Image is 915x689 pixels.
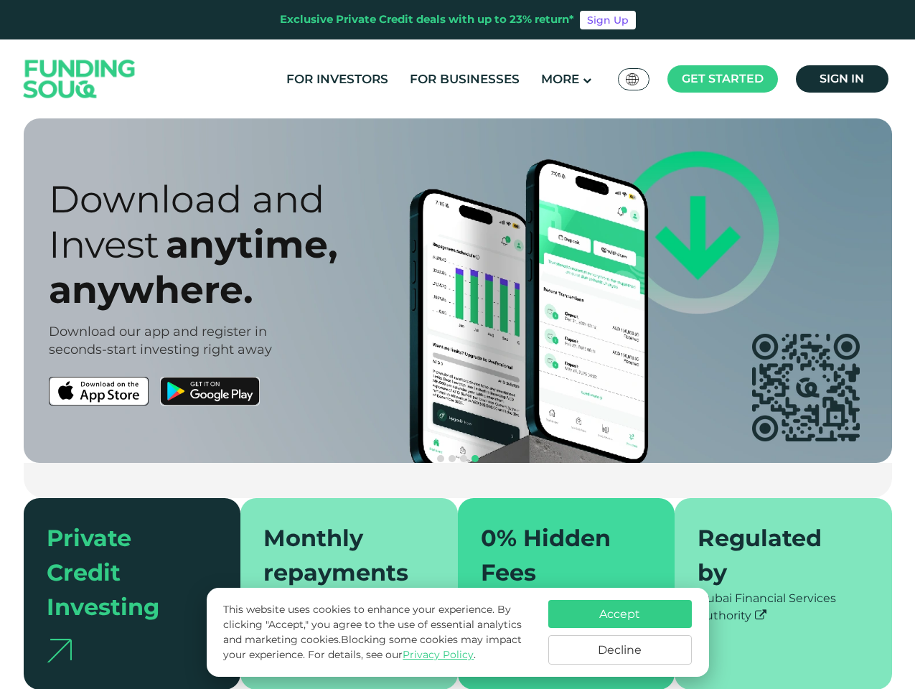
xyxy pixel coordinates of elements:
[49,267,483,312] div: anywhere.
[435,453,446,464] button: navigation
[481,521,635,590] div: 0% Hidden Fees
[820,72,864,85] span: Sign in
[469,453,481,464] button: navigation
[308,648,476,661] span: For details, see our .
[698,521,852,590] div: Regulated by
[49,323,483,341] div: Download our app and register in
[446,453,458,464] button: navigation
[283,67,392,91] a: For Investors
[223,633,522,661] span: Blocking some cookies may impact your experience.
[698,590,869,624] div: Dubai Financial Services Authority
[403,648,474,661] a: Privacy Policy
[796,65,888,93] a: Sign in
[49,377,149,406] img: App Store
[682,72,764,85] span: Get started
[9,43,150,116] img: Logo
[580,11,636,29] a: Sign Up
[166,222,338,267] span: anytime,
[223,602,533,662] p: This website uses cookies to enhance your experience. By clicking "Accept," you agree to the use ...
[458,453,469,464] button: navigation
[160,377,260,406] img: Google Play
[49,222,159,267] span: Invest
[47,521,201,624] div: Private Credit Investing
[47,639,72,662] img: arrow
[626,73,639,85] img: SA Flag
[752,334,860,441] img: app QR code
[406,67,523,91] a: For Businesses
[548,635,692,665] button: Decline
[280,11,574,28] div: Exclusive Private Credit deals with up to 23% return*
[49,341,483,359] div: seconds-start investing right away
[263,521,418,590] div: Monthly repayments
[541,72,579,86] span: More
[49,177,483,222] div: Download and
[548,600,692,628] button: Accept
